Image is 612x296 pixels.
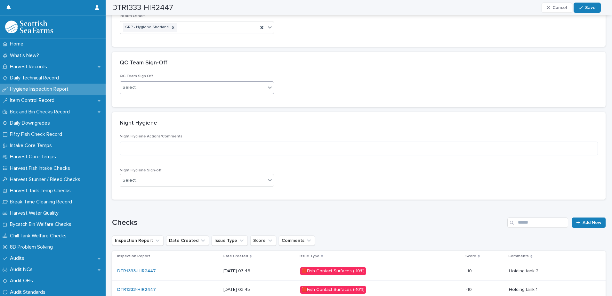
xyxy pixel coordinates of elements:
[509,286,539,292] p: Holding tank 1
[7,86,74,92] p: Hygiene Inspection Report
[117,287,156,292] a: DTR1333-HIR2447
[300,286,366,294] div: 🟥Fish Contact Surfaces (-10%)
[7,210,64,216] p: Harvest Water Quality
[7,177,85,183] p: Harvest Stunner / Bleed Checks
[120,135,182,138] span: Night Hygiene Actions/Comments
[7,165,75,171] p: Harvest Fish Intake Checks
[7,244,58,250] p: 8D Problem Solving
[572,218,606,228] a: Add New
[5,21,53,33] img: mMrefqRFQpe26GRNOUkG
[120,120,157,127] h2: Night Hygiene
[509,267,540,274] p: Holding tank 2
[7,131,67,137] p: Fifty Fish Check Record
[7,154,61,160] p: Harvest Core Temps
[507,218,568,228] input: Search
[7,75,64,81] p: Daily Technical Record
[112,262,606,281] tr: DTR1333-HIR2447 [DATE] 03:46🟥Fish Contact Surfaces (-10%)-10-10 Holding tank 2Holding tank 2
[7,221,76,227] p: Bycatch Bin Welfare Checks
[212,235,248,246] button: Issue Type
[7,97,60,103] p: Item Control Record
[542,3,572,13] button: Cancel
[466,267,473,274] p: -10
[123,23,170,32] div: GRP - Hygiene Shetland
[279,235,315,246] button: Comments
[466,286,473,292] p: -10
[7,109,75,115] p: Box and Bin Checks Record
[112,218,505,227] h1: Checks
[120,60,167,67] h2: QC Team Sign-Off
[7,199,77,205] p: Break Time Cleaning Record
[7,64,52,70] p: Harvest Records
[223,268,295,274] p: [DATE] 03:46
[7,41,28,47] p: Home
[123,177,139,184] div: Select...
[223,287,295,292] p: [DATE] 03:45
[7,255,29,261] p: Audits
[7,233,72,239] p: Chill Tank Welfare Checks
[583,220,601,225] span: Add New
[120,14,146,18] span: Inform Others
[117,268,156,274] a: DTR1333-HIR2447
[120,74,153,78] span: QC Team Sign Off
[508,253,529,260] p: Comments
[552,5,567,10] span: Cancel
[7,188,76,194] p: Harvest Tank Temp Checks
[574,3,601,13] button: Save
[7,53,44,59] p: What's New?
[223,253,248,260] p: Date Created
[120,169,162,172] span: Night Hygiene Sign-off
[7,289,51,295] p: Audit Standards
[166,235,209,246] button: Date Created
[7,267,38,273] p: Audit NCs
[465,253,476,260] p: Score
[7,278,38,284] p: Audit OFIs
[117,253,150,260] p: Inspection Report
[123,84,139,91] div: Select...
[7,120,55,126] p: Daily Downgrades
[300,267,366,275] div: 🟥Fish Contact Surfaces (-10%)
[112,3,173,12] h2: DTR1333-HIR2447
[300,253,319,260] p: Issue Type
[112,235,164,246] button: Inspection Report
[585,5,596,10] span: Save
[7,143,57,149] p: Intake Core Temps
[250,235,276,246] button: Score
